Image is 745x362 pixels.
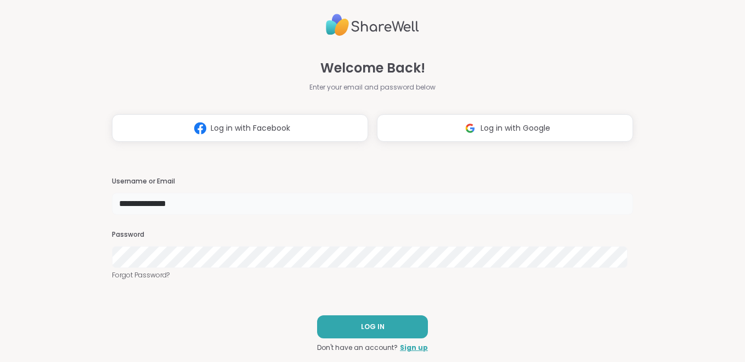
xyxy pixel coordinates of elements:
img: ShareWell Logomark [190,118,211,138]
span: Welcome Back! [320,58,425,78]
img: ShareWell Logomark [460,118,481,138]
span: LOG IN [361,322,385,332]
span: Enter your email and password below [309,82,436,92]
span: Log in with Google [481,122,550,134]
h3: Username or Email [112,177,634,186]
span: Don't have an account? [317,343,398,353]
a: Sign up [400,343,428,353]
button: LOG IN [317,315,428,338]
img: ShareWell Logo [326,9,419,41]
button: Log in with Facebook [112,114,368,142]
button: Log in with Google [377,114,633,142]
h3: Password [112,230,634,240]
a: Forgot Password? [112,270,634,280]
span: Log in with Facebook [211,122,290,134]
